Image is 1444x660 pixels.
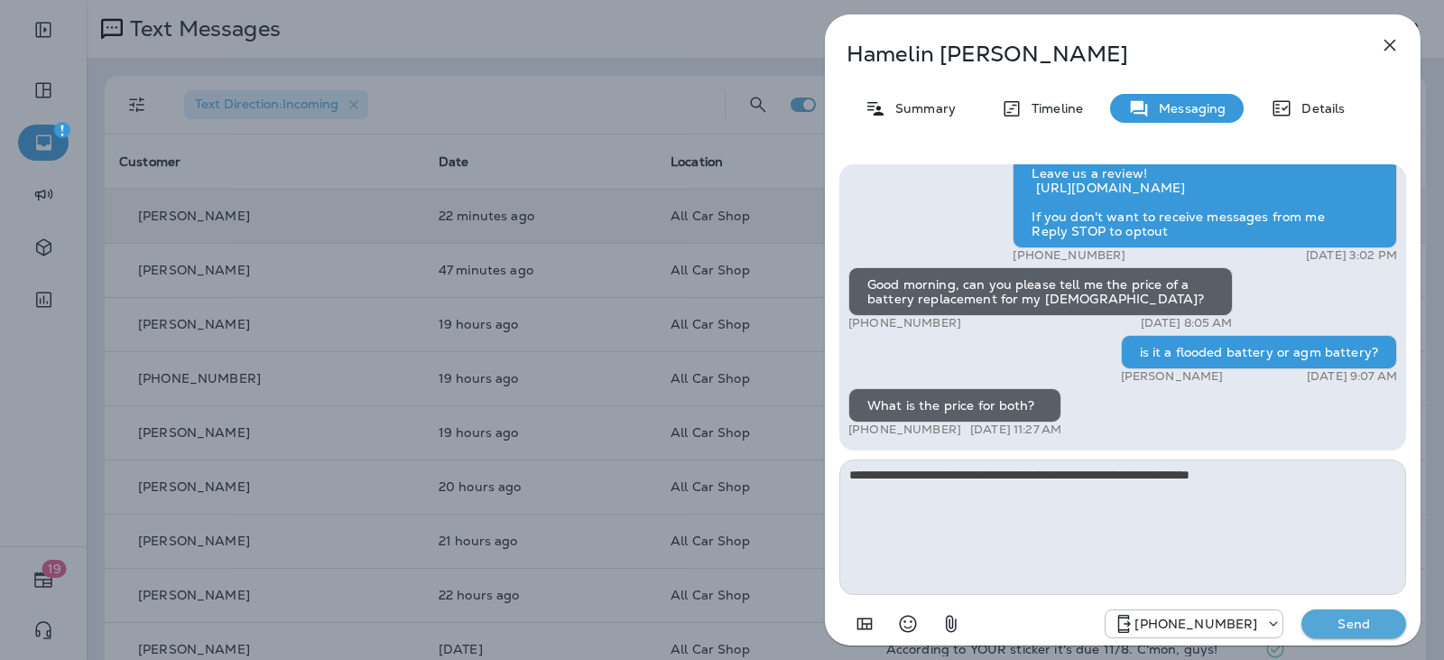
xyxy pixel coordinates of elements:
[1121,369,1224,384] p: [PERSON_NAME]
[848,388,1061,423] div: What is the price for both?
[1106,613,1282,635] div: +1 (689) 265-4479
[848,316,961,330] p: [PHONE_NUMBER]
[1134,617,1257,631] p: [PHONE_NUMBER]
[970,423,1061,437] p: [DATE] 11:27 AM
[848,267,1233,316] div: Good morning, can you please tell me the price of a battery replacement for my [DEMOGRAPHIC_DATA]?
[848,423,961,437] p: [PHONE_NUMBER]
[1013,248,1125,263] p: [PHONE_NUMBER]
[1306,248,1397,263] p: [DATE] 3:02 PM
[847,42,1339,67] p: Hamelin [PERSON_NAME]
[886,101,956,116] p: Summary
[1121,335,1397,369] div: is it a flooded battery or agm battery?
[1316,616,1392,632] p: Send
[1150,101,1226,116] p: Messaging
[890,606,926,642] button: Select an emoji
[847,606,883,642] button: Add in a premade template
[1023,101,1083,116] p: Timeline
[1141,316,1233,330] p: [DATE] 8:05 AM
[1301,609,1406,638] button: Send
[1292,101,1345,116] p: Details
[1307,369,1397,384] p: [DATE] 9:07 AM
